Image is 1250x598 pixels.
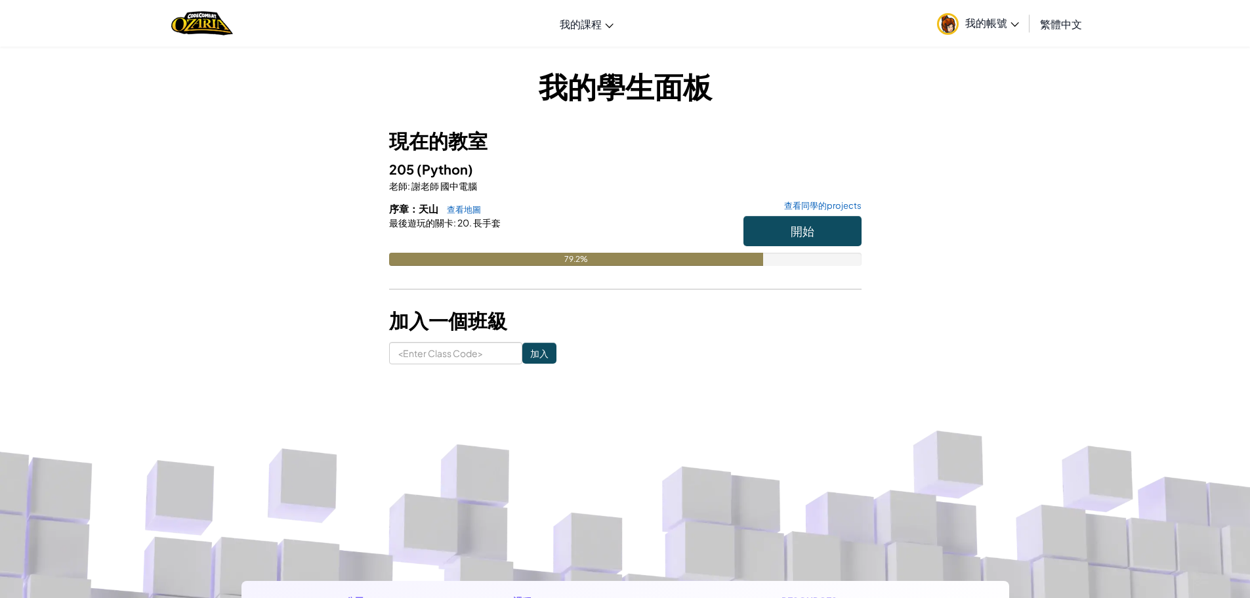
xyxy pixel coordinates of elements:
span: 開始 [791,223,814,238]
span: 繁體中文 [1040,17,1082,31]
span: : [407,180,410,192]
div: 79.2% [389,253,763,266]
input: 加入 [522,343,556,364]
span: 長手套 [472,217,501,228]
span: 老師 [389,180,407,192]
span: 20. [456,217,472,228]
img: Home [171,10,232,37]
a: 我的帳號 [930,3,1026,44]
span: 我的帳號 [965,16,1019,30]
span: 序章：天山 [389,202,440,215]
input: <Enter Class Code> [389,342,522,364]
button: 開始 [743,216,862,246]
a: Ozaria by CodeCombat logo [171,10,232,37]
h1: 我的學生面板 [389,66,862,106]
span: 謝老師 國中電腦 [410,180,477,192]
span: 我的課程 [560,17,602,31]
a: 繁體中文 [1033,6,1089,41]
span: 205 [389,161,417,177]
a: 我的課程 [553,6,620,41]
span: (Python) [417,161,473,177]
h3: 加入一個班級 [389,306,862,335]
a: 查看同學的projects [778,202,862,210]
span: 最後遊玩的關卡 [389,217,453,228]
img: avatar [937,13,959,35]
a: 查看地圖 [440,204,481,215]
span: : [453,217,456,228]
h3: 現在的教室 [389,126,862,156]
